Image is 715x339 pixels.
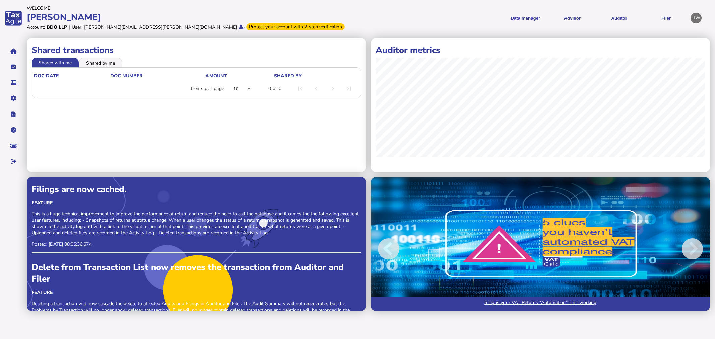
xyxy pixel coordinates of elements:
[32,44,361,56] h1: Shared transactions
[371,182,427,316] button: Previous
[6,60,20,74] button: Tasks
[27,5,355,11] div: Welcome
[504,10,546,26] button: Shows a dropdown of Data manager options
[274,73,357,79] div: shared by
[32,200,361,206] div: Feature
[6,76,20,90] button: Data manager
[359,10,687,26] menu: navigate products
[551,10,593,26] button: Shows a dropdown of VAT Advisor options
[32,300,361,320] p: Deleting a transaction will now cascade the delete to affected Audits and Filings in Auditor and ...
[6,154,20,168] button: Sign out
[205,73,227,79] div: Amount
[6,91,20,106] button: Manage settings
[32,183,361,195] div: Filings are now cached.
[645,10,687,26] button: Filer
[205,73,273,79] div: Amount
[32,211,361,236] p: This is a huge technical improvement to improve the performance of return and reduce the need to ...
[6,123,20,137] button: Help pages
[32,289,361,296] div: Feature
[32,241,361,247] p: Posted: [DATE] 08:05:36.674
[371,177,710,311] img: Image for blog post: 5 signs your VAT Returns “Automation” isn’t working
[110,73,143,79] div: doc number
[27,11,355,23] div: [PERSON_NAME]
[691,13,702,24] div: Profile settings
[34,73,110,79] div: doc date
[371,297,710,311] a: 5 signs your VAT Returns “Automation” isn’t working
[110,73,205,79] div: doc number
[654,182,710,316] button: Next
[27,24,45,30] div: Account:
[376,44,706,56] h1: Auditor metrics
[84,24,237,30] div: [PERSON_NAME][EMAIL_ADDRESS][PERSON_NAME][DOMAIN_NAME]
[268,85,281,92] div: 0 of 0
[598,10,640,26] button: Auditor
[72,24,82,30] div: User:
[239,25,245,29] i: Email verified
[79,58,122,67] li: Shared by me
[6,107,20,121] button: Developer hub links
[191,85,225,92] div: Items per page:
[34,73,59,79] div: doc date
[274,73,302,79] div: shared by
[69,24,70,30] div: |
[32,261,361,285] div: Delete from Transaction List now removes the transaction from Auditor and Filer
[6,139,20,153] button: Raise a support ticket
[246,23,345,30] div: From Oct 1, 2025, 2-step verification will be required to login. Set it up now...
[6,44,20,58] button: Home
[32,58,79,67] li: Shared with me
[47,24,67,30] div: BDO LLP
